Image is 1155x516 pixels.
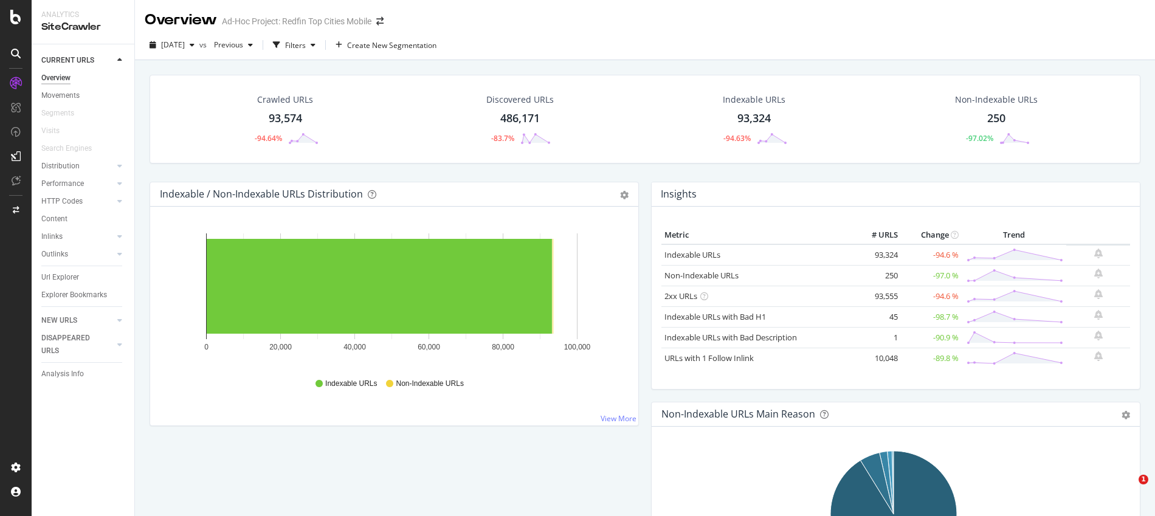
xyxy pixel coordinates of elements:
[269,343,292,351] text: 20,000
[269,111,302,126] div: 93,574
[41,160,80,173] div: Distribution
[966,133,993,143] div: -97.02%
[41,107,86,120] a: Segments
[987,111,1005,126] div: 250
[41,72,126,84] a: Overview
[901,244,962,266] td: -94.6 %
[492,343,514,351] text: 80,000
[41,177,114,190] a: Performance
[396,379,463,389] span: Non-Indexable URLs
[852,327,901,348] td: 1
[962,226,1066,244] th: Trend
[41,10,125,20] div: Analytics
[41,368,84,380] div: Analysis Info
[41,230,114,243] a: Inlinks
[331,35,441,55] button: Create New Segmentation
[41,89,80,102] div: Movements
[901,286,962,306] td: -94.6 %
[564,343,591,351] text: 100,000
[852,286,901,306] td: 93,555
[852,348,901,368] td: 10,048
[41,289,107,301] div: Explorer Bookmarks
[41,160,114,173] a: Distribution
[723,133,751,143] div: -94.63%
[41,271,79,284] div: Url Explorer
[901,226,962,244] th: Change
[268,35,320,55] button: Filters
[1094,269,1103,278] div: bell-plus
[41,213,67,225] div: Content
[500,111,540,126] div: 486,171
[41,314,114,327] a: NEW URLS
[661,408,815,420] div: Non-Indexable URLs Main Reason
[41,89,126,102] a: Movements
[41,195,114,208] a: HTTP Codes
[41,125,60,137] div: Visits
[852,265,901,286] td: 250
[1094,289,1103,299] div: bell-plus
[41,177,84,190] div: Performance
[41,195,83,208] div: HTTP Codes
[41,54,94,67] div: CURRENT URLS
[723,94,785,106] div: Indexable URLs
[418,343,440,351] text: 60,000
[664,270,739,281] a: Non-Indexable URLs
[257,94,313,106] div: Crawled URLs
[199,40,209,50] span: vs
[376,17,384,26] div: arrow-right-arrow-left
[901,265,962,286] td: -97.0 %
[255,133,282,143] div: -94.64%
[41,271,126,284] a: Url Explorer
[41,230,63,243] div: Inlinks
[325,379,377,389] span: Indexable URLs
[41,20,125,34] div: SiteCrawler
[41,142,92,155] div: Search Engines
[737,111,771,126] div: 93,324
[1122,411,1130,419] div: gear
[160,188,363,200] div: Indexable / Non-Indexable URLs Distribution
[41,142,104,155] a: Search Engines
[901,306,962,327] td: -98.7 %
[901,327,962,348] td: -90.9 %
[1094,331,1103,340] div: bell-plus
[601,413,636,424] a: View More
[41,289,126,301] a: Explorer Bookmarks
[41,332,103,357] div: DISAPPEARED URLS
[491,133,514,143] div: -83.7%
[664,311,766,322] a: Indexable URLs with Bad H1
[41,314,77,327] div: NEW URLS
[145,35,199,55] button: [DATE]
[285,40,306,50] div: Filters
[1094,310,1103,320] div: bell-plus
[664,249,720,260] a: Indexable URLs
[204,343,209,351] text: 0
[41,213,126,225] a: Content
[661,226,852,244] th: Metric
[41,107,74,120] div: Segments
[160,226,624,367] svg: A chart.
[41,72,71,84] div: Overview
[209,40,243,50] span: Previous
[1094,351,1103,361] div: bell-plus
[852,226,901,244] th: # URLS
[41,248,114,261] a: Outlinks
[41,332,114,357] a: DISAPPEARED URLS
[347,40,436,50] span: Create New Segmentation
[1114,475,1143,504] iframe: Intercom live chat
[664,332,797,343] a: Indexable URLs with Bad Description
[661,186,697,202] h4: Insights
[955,94,1038,106] div: Non-Indexable URLs
[161,40,185,50] span: 2025 Sep. 12th
[222,15,371,27] div: Ad-Hoc Project: Redfin Top Cities Mobile
[209,35,258,55] button: Previous
[41,125,72,137] a: Visits
[41,54,114,67] a: CURRENT URLS
[486,94,554,106] div: Discovered URLs
[620,191,629,199] div: gear
[145,10,217,30] div: Overview
[1094,249,1103,258] div: bell-plus
[41,248,68,261] div: Outlinks
[1139,475,1148,484] span: 1
[41,368,126,380] a: Analysis Info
